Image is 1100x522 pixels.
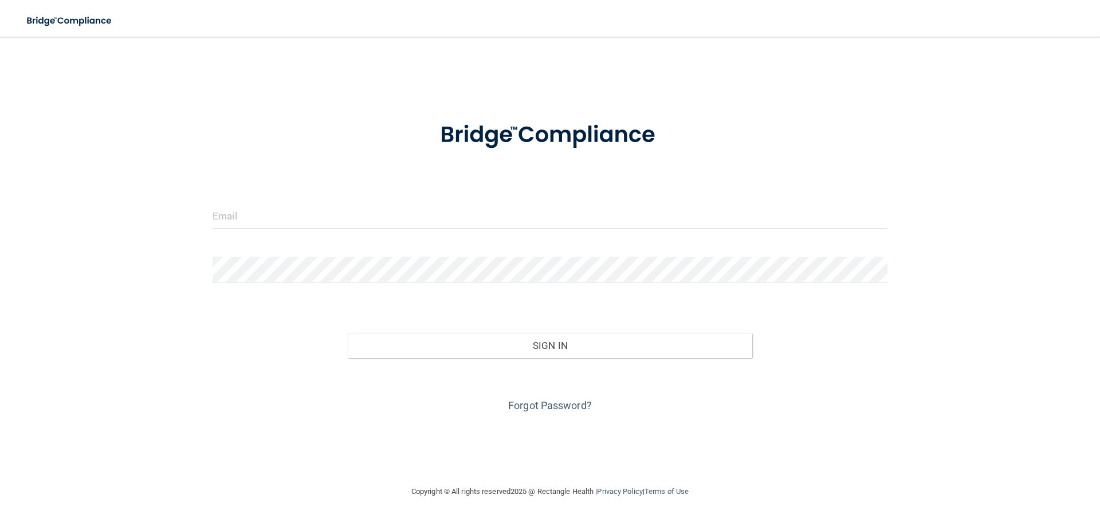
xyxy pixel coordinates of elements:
[508,399,592,411] a: Forgot Password?
[17,9,123,33] img: bridge_compliance_login_screen.278c3ca4.svg
[341,473,759,510] div: Copyright © All rights reserved 2025 @ Rectangle Health | |
[417,105,683,165] img: bridge_compliance_login_screen.278c3ca4.svg
[597,487,642,496] a: Privacy Policy
[348,333,753,358] button: Sign In
[645,487,689,496] a: Terms of Use
[213,203,887,229] input: Email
